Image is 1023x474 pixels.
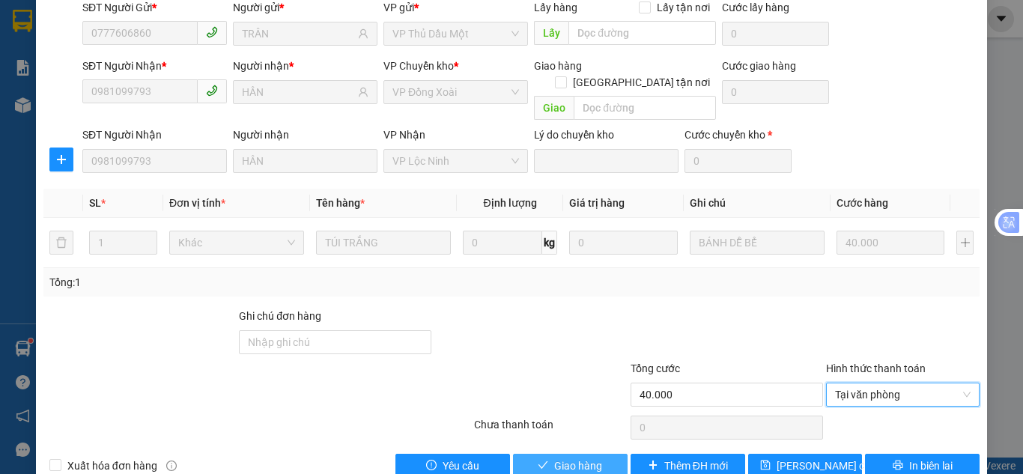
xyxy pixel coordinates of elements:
[206,85,218,97] span: phone
[392,22,519,45] span: VP Thủ Dầu Một
[722,60,796,72] label: Cước giao hàng
[392,150,519,172] span: VP Lộc Ninh
[61,458,163,474] span: Xuất hóa đơn hàng
[893,460,903,472] span: printer
[233,127,377,143] div: Người nhận
[534,60,582,72] span: Giao hàng
[574,96,716,120] input: Dọc đường
[426,460,437,472] span: exclamation-circle
[49,274,396,291] div: Tổng: 1
[554,458,602,474] span: Giao hàng
[358,87,368,97] span: user
[7,7,217,88] li: [PERSON_NAME][GEOGRAPHIC_DATA]
[777,458,919,474] span: [PERSON_NAME] chuyển hoàn
[82,127,227,143] div: SĐT Người Nhận
[82,58,227,74] div: SĐT Người Nhận
[473,416,629,443] div: Chưa thanh toán
[648,460,658,472] span: plus
[443,458,479,474] span: Yêu cầu
[49,148,73,171] button: plus
[684,189,831,218] th: Ghi chú
[567,74,716,91] span: [GEOGRAPHIC_DATA] tận nơi
[835,383,971,406] span: Tại văn phòng
[837,231,944,255] input: 0
[722,1,789,13] label: Cước lấy hàng
[50,154,73,165] span: plus
[909,458,953,474] span: In biên lai
[760,460,771,472] span: save
[569,197,625,209] span: Giá trị hàng
[239,310,321,322] label: Ghi chú đơn hàng
[239,330,431,354] input: Ghi chú đơn hàng
[956,231,974,255] button: plus
[242,25,355,42] input: Tên người gửi
[383,127,528,143] div: VP Nhận
[722,80,829,104] input: Cước giao hàng
[383,60,454,72] span: VP Chuyển kho
[233,58,377,74] div: Người nhận
[89,197,101,209] span: SL
[178,231,295,254] span: Khác
[568,21,716,45] input: Dọc đường
[358,28,368,39] span: user
[837,197,888,209] span: Cước hàng
[542,231,557,255] span: kg
[534,127,679,143] div: Lý do chuyển kho
[538,460,548,472] span: check
[166,461,177,471] span: info-circle
[242,84,355,100] input: Tên người nhận
[826,362,926,374] label: Hình thức thanh toán
[316,197,365,209] span: Tên hàng
[316,231,451,255] input: VD: Bàn, Ghế
[631,362,680,374] span: Tổng cước
[103,106,199,122] li: VP VP Quận 5
[483,197,536,209] span: Định lượng
[206,26,218,38] span: phone
[690,231,825,255] input: Ghi Chú
[684,127,792,143] div: Cước chuyển kho
[534,21,568,45] span: Lấy
[169,197,225,209] span: Đơn vị tính
[392,81,519,103] span: VP Đồng Xoài
[49,231,73,255] button: delete
[664,458,728,474] span: Thêm ĐH mới
[534,1,577,13] span: Lấy hàng
[722,22,829,46] input: Cước lấy hàng
[7,106,103,122] li: VP VP Lộc Ninh
[569,231,677,255] input: 0
[534,96,574,120] span: Giao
